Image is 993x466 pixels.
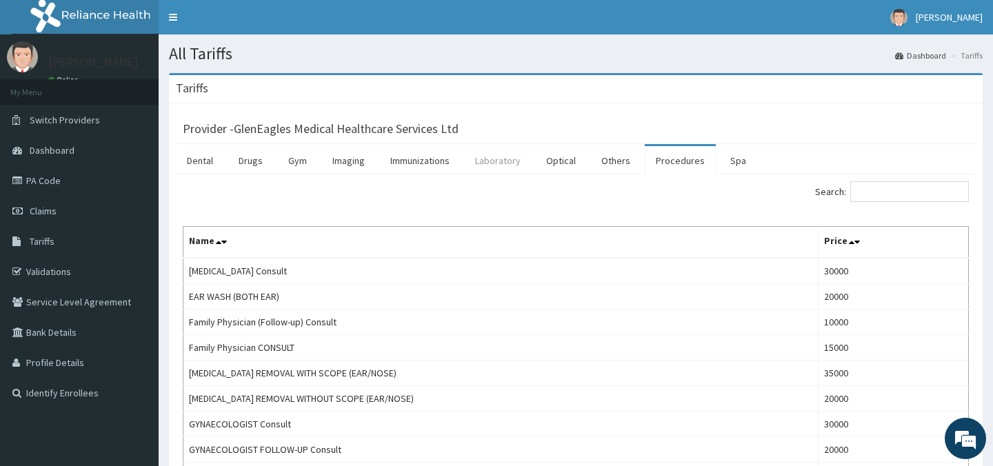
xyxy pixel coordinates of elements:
[590,146,641,175] a: Others
[819,258,969,284] td: 30000
[183,437,819,463] td: GYNAECOLOGIST FOLLOW-UP Consult
[30,205,57,217] span: Claims
[183,386,819,412] td: [MEDICAL_DATA] REMOVAL WITHOUT SCOPE (EAR/NOSE)
[535,146,587,175] a: Optical
[30,144,74,156] span: Dashboard
[183,361,819,386] td: [MEDICAL_DATA] REMOVAL WITH SCOPE (EAR/NOSE)
[895,50,946,61] a: Dashboard
[176,82,208,94] h3: Tariffs
[183,258,819,284] td: [MEDICAL_DATA] Consult
[815,181,969,202] label: Search:
[819,437,969,463] td: 20000
[183,335,819,361] td: Family Physician CONSULT
[819,335,969,361] td: 15000
[819,227,969,259] th: Price
[183,412,819,437] td: GYNAECOLOGIST Consult
[379,146,461,175] a: Immunizations
[30,114,100,126] span: Switch Providers
[7,316,263,364] textarea: Type your message and hit 'Enter'
[719,146,757,175] a: Spa
[819,386,969,412] td: 20000
[819,412,969,437] td: 30000
[7,41,38,72] img: User Image
[819,361,969,386] td: 35000
[72,77,232,95] div: Chat with us now
[183,310,819,335] td: Family Physician (Follow-up) Consult
[228,146,274,175] a: Drugs
[916,11,983,23] span: [PERSON_NAME]
[947,50,983,61] li: Tariffs
[169,45,983,63] h1: All Tariffs
[850,181,969,202] input: Search:
[183,227,819,259] th: Name
[48,56,139,68] p: [PERSON_NAME]
[819,310,969,335] td: 10000
[183,123,459,135] h3: Provider - GlenEagles Medical Healthcare Services Ltd
[890,9,907,26] img: User Image
[183,284,819,310] td: EAR WASH (BOTH EAR)
[176,146,224,175] a: Dental
[226,7,259,40] div: Minimize live chat window
[464,146,532,175] a: Laboratory
[80,143,190,283] span: We're online!
[26,69,56,103] img: d_794563401_company_1708531726252_794563401
[819,284,969,310] td: 20000
[30,235,54,247] span: Tariffs
[48,75,81,85] a: Online
[321,146,376,175] a: Imaging
[645,146,716,175] a: Procedures
[277,146,318,175] a: Gym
